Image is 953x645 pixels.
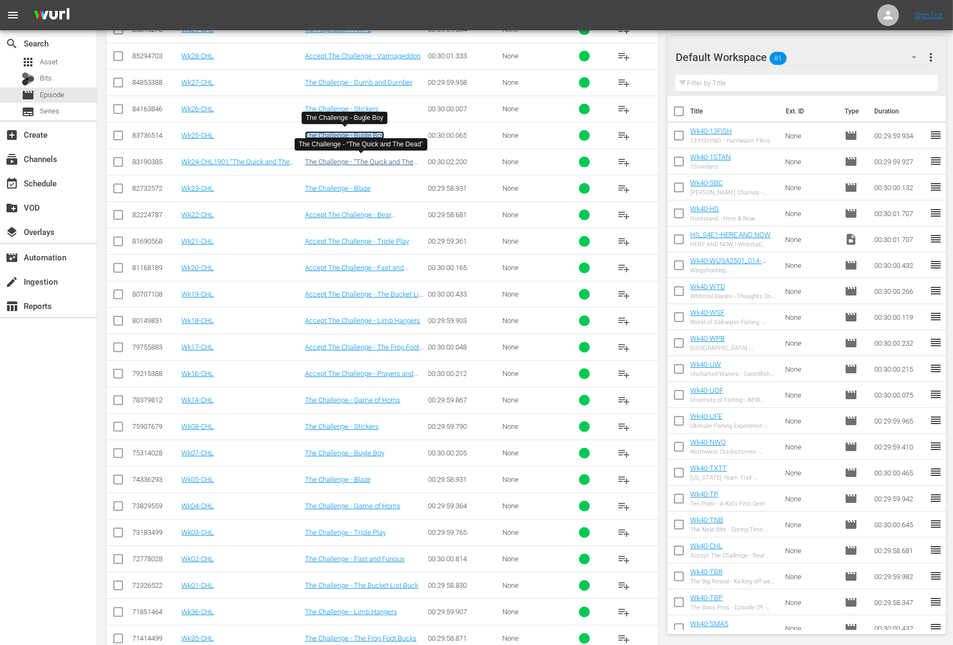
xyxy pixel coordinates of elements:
[5,37,18,50] span: Search
[611,255,637,281] button: playlist_add
[617,314,630,327] span: playlist_add
[690,422,777,429] div: Ultimate Fishing Experience - [US_STATE] Black Bass Obsession
[181,369,214,378] a: Wk16-CHL
[845,440,858,453] span: Episode
[690,189,777,196] div: [PERSON_NAME] Champs - Techron Mega Bass
[781,304,841,330] td: None
[611,520,637,546] button: playlist_add
[611,176,637,201] button: playlist_add
[781,200,841,226] td: None
[305,528,386,536] a: The Challenge - Triple Play
[181,422,214,431] a: Wk08-CHL
[132,264,178,272] div: 81168189
[781,330,841,356] td: None
[870,149,930,174] td: 00:29:59.927
[502,131,559,139] div: None
[617,553,630,566] span: playlist_add
[611,361,637,387] button: playlist_add
[930,518,943,530] span: reorder
[502,449,559,457] div: None
[690,620,729,628] a: Wk40-SMAS
[305,555,405,563] a: The Challenge - Fast and Furious
[5,153,18,166] span: subscriptions
[617,473,630,486] span: playlist_add
[690,293,777,300] div: Whitetail Diaries - Thoughts On Deer Hunting
[690,179,723,187] a: Wk40-SBC
[132,131,178,139] div: 83736514
[845,337,858,350] span: Episode
[611,334,637,360] button: playlist_add
[502,317,559,325] div: None
[611,229,637,254] button: playlist_add
[690,578,777,585] div: The Big Reveal - Kicking off with a Jolt
[930,206,943,219] span: reorder
[305,449,384,457] a: The Challenge - Bugle Boy
[26,3,78,28] img: ans4CAIJ8jUAAAAAAAAAAAAAAAAAAAAAAAAgQb4GAAAAAAAAAAAAAAAAAAAAAAAAJMjXAAAAAAAAAAAAAAAAAAAAAAAAgAT5G...
[870,563,930,589] td: 00:29:59.982
[870,174,930,200] td: 00:30:00.132
[5,226,18,239] span: Overlays
[870,382,930,408] td: 00:30:00.075
[930,543,943,556] span: reorder
[617,632,630,645] span: playlist_add
[132,475,178,483] div: 74336293
[611,123,637,149] button: playlist_add
[502,78,559,86] div: None
[781,512,841,537] td: None
[770,47,787,70] span: 81
[181,449,214,457] a: Wk07-CHL
[617,606,630,619] span: playlist_add
[305,264,408,280] a: Accept The Challenge - Fast and Furious
[6,9,19,22] span: menu
[690,552,777,559] div: Accept The Challenge - Bear Obsession
[132,396,178,404] div: 78379812
[611,43,637,69] button: playlist_add
[611,493,637,519] button: playlist_add
[305,290,425,306] a: Accept The Challenge - The Bucket List Buck
[132,422,178,431] div: 75907679
[617,129,630,142] span: playlist_add
[428,528,499,536] div: 00:29:59.765
[502,290,559,298] div: None
[428,475,499,483] div: 00:29:58.931
[845,259,858,272] span: Episode
[502,264,559,272] div: None
[306,113,383,123] div: The Challenge - Bugle Boy
[611,467,637,493] button: playlist_add
[617,447,630,460] span: playlist_add
[611,573,637,599] button: playlist_add
[428,158,499,166] div: 00:30:02.200
[40,90,64,100] span: Episode
[845,285,858,298] span: movie
[781,252,841,278] td: None
[611,281,637,307] button: playlist_add
[930,569,943,582] span: reorder
[5,177,18,190] span: Schedule
[299,140,424,149] div: The Challenge - “The Quick and The Dead”
[690,594,723,602] a: Wk40-TBP
[676,42,927,72] div: Default Workspace
[181,290,214,298] a: Wk19-CHL
[930,388,943,401] span: reorder
[870,512,930,537] td: 00:30:00.645
[617,156,630,169] span: playlist_add
[870,537,930,563] td: 00:29:58.681
[5,251,18,264] span: movie_filter
[305,52,420,60] a: Accept The Challenge - Varmageddon
[428,396,499,404] div: 00:29:59.867
[617,579,630,592] span: playlist_add
[132,528,178,536] div: 73183499
[690,500,765,507] div: Ten Point - A Kid's First Deer
[915,11,943,19] a: Sign Out
[428,555,499,563] div: 00:30:00.814
[611,308,637,334] button: playlist_add
[690,137,770,144] div: 13 FISHING - Hardwater Films
[845,596,858,609] span: Episode
[181,131,214,139] a: Wk25-CHL
[690,231,771,239] a: HS_S4E1-HERE AND NOW
[845,544,858,557] span: Episode
[502,396,559,404] div: None
[781,434,841,460] td: None
[428,52,499,60] div: 00:30:01.333
[690,127,732,135] a: Wk40-13FISH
